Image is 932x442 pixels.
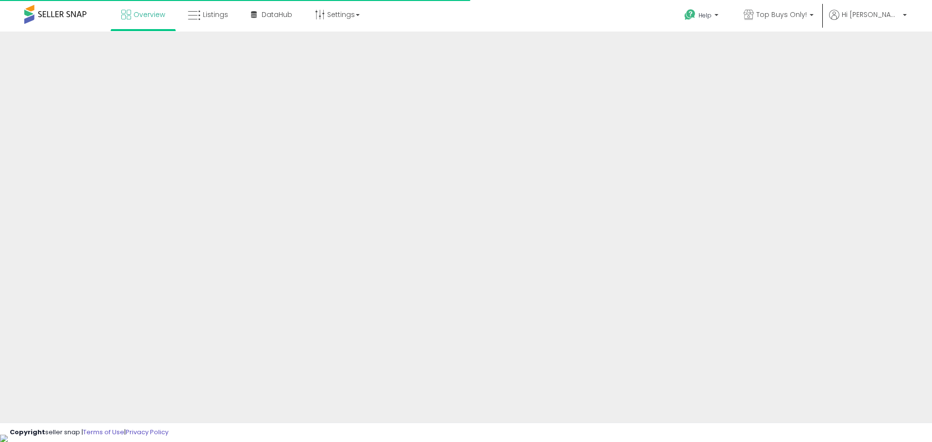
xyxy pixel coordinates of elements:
a: Terms of Use [83,427,124,437]
span: Hi [PERSON_NAME] [842,10,900,19]
span: Listings [203,10,228,19]
div: seller snap | | [10,428,168,437]
a: Privacy Policy [126,427,168,437]
span: Overview [133,10,165,19]
span: DataHub [262,10,292,19]
span: Top Buys Only! [756,10,807,19]
a: Help [677,1,728,32]
span: Help [699,11,712,19]
i: Get Help [684,9,696,21]
strong: Copyright [10,427,45,437]
a: Hi [PERSON_NAME] [829,10,907,32]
